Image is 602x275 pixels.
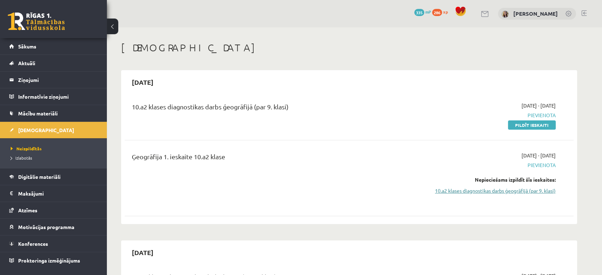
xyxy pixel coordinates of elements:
div: 10.a2 klases diagnostikas darbs ģeogrāfijā (par 9. klasi) [132,102,411,115]
a: Informatīvie ziņojumi [9,88,98,105]
a: Pildīt ieskaiti [508,120,556,130]
a: Digitālie materiāli [9,168,98,185]
span: Pievienota [421,111,556,119]
a: Neizpildītās [11,145,100,152]
a: Aktuāli [9,55,98,71]
a: [PERSON_NAME] [513,10,558,17]
span: Aktuāli [18,60,35,66]
a: Rīgas 1. Tālmācības vidusskola [8,12,65,30]
a: Konferences [9,235,98,252]
legend: Ziņojumi [18,72,98,88]
a: Maksājumi [9,185,98,202]
a: 10.a2 klases diagnostikas darbs ģeogrāfijā (par 9. klasi) [421,187,556,194]
span: [DEMOGRAPHIC_DATA] [18,127,74,133]
a: Izlabotās [11,155,100,161]
span: Sākums [18,43,36,50]
h2: [DATE] [125,74,161,90]
span: [DATE] - [DATE] [521,102,556,109]
span: Digitālie materiāli [18,173,61,180]
h2: [DATE] [125,244,161,261]
span: Konferences [18,240,48,247]
a: Mācību materiāli [9,105,98,121]
span: 286 [432,9,442,16]
span: xp [443,9,448,15]
h1: [DEMOGRAPHIC_DATA] [121,42,577,54]
span: Mācību materiāli [18,110,58,116]
span: [DATE] - [DATE] [521,152,556,159]
a: 335 mP [414,9,431,15]
a: 286 xp [432,9,451,15]
span: mP [425,9,431,15]
span: Motivācijas programma [18,224,74,230]
span: Proktoringa izmēģinājums [18,257,80,264]
a: Ziņojumi [9,72,98,88]
span: Atzīmes [18,207,37,213]
div: Nepieciešams izpildīt šīs ieskaites: [421,176,556,183]
legend: Maksājumi [18,185,98,202]
a: Sākums [9,38,98,55]
a: Atzīmes [9,202,98,218]
a: Motivācijas programma [9,219,98,235]
a: Proktoringa izmēģinājums [9,252,98,269]
span: 335 [414,9,424,16]
div: Ģeogrāfija 1. ieskaite 10.a2 klase [132,152,411,165]
span: Neizpildītās [11,146,42,151]
img: Marija Nicmane [502,11,509,18]
span: Pievienota [421,161,556,169]
span: Izlabotās [11,155,32,161]
legend: Informatīvie ziņojumi [18,88,98,105]
a: [DEMOGRAPHIC_DATA] [9,122,98,138]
